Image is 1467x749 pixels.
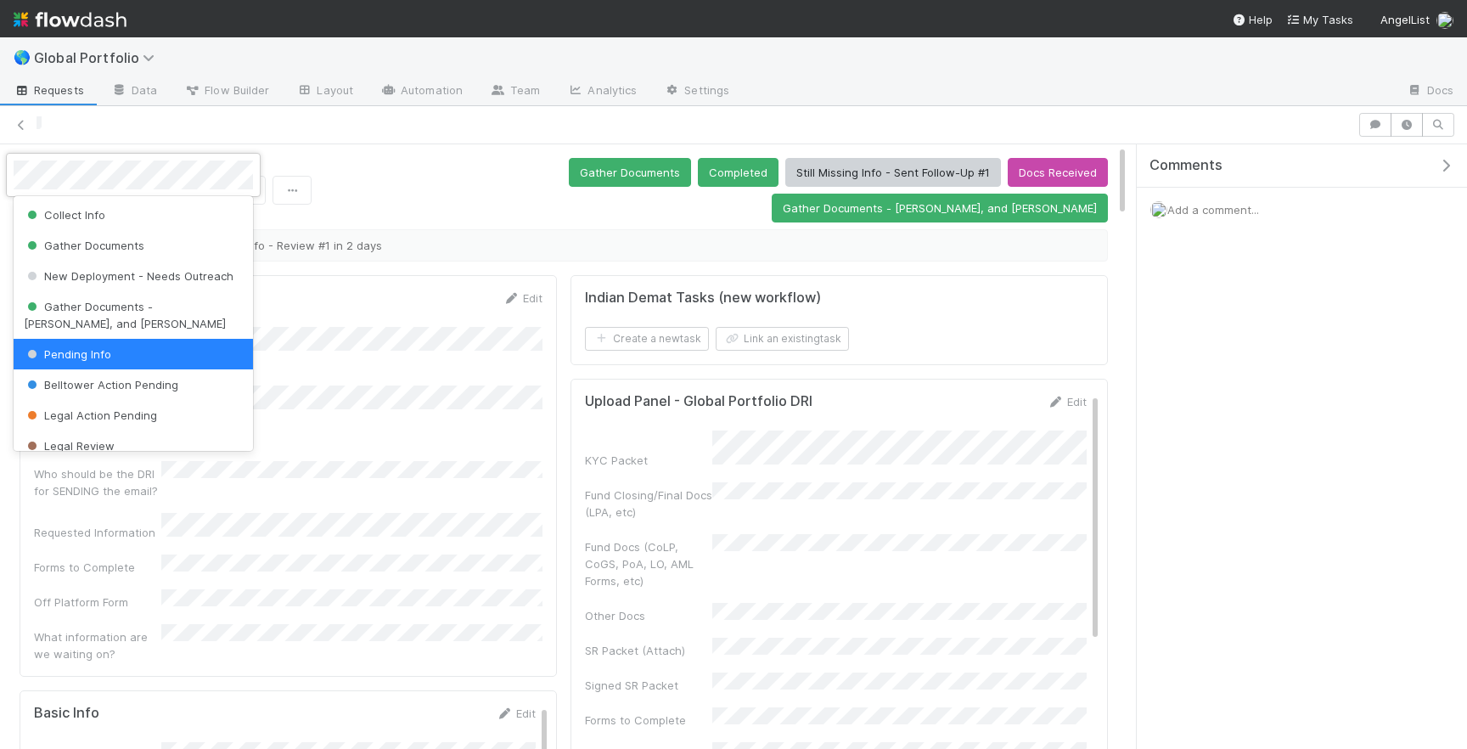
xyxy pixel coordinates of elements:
span: Gather Documents [24,239,144,252]
span: Legal Review [24,439,115,453]
span: Pending Info [24,347,111,361]
span: Belltower Action Pending [24,378,178,391]
span: Gather Documents - [PERSON_NAME], and [PERSON_NAME] [24,300,226,330]
span: Collect Info [24,208,105,222]
span: Legal Action Pending [24,408,157,422]
span: New Deployment - Needs Outreach [24,269,233,283]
